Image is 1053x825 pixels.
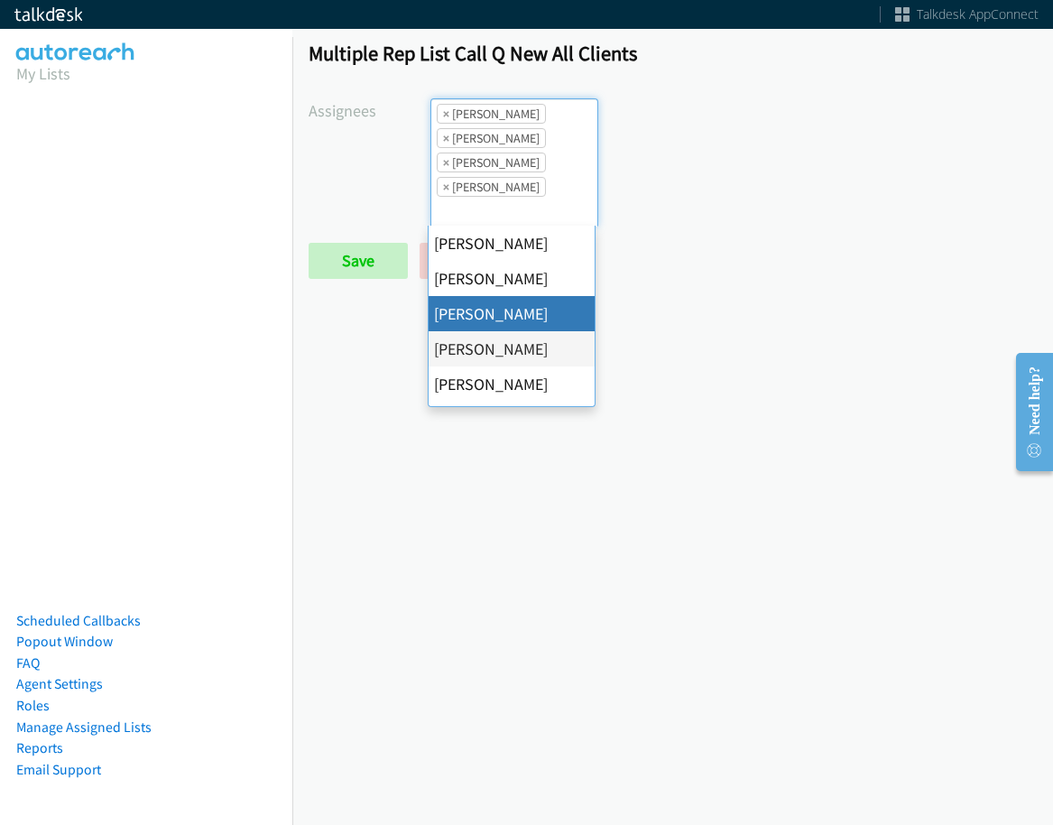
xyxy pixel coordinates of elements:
li: [PERSON_NAME] [429,366,595,402]
li: Tatiana Medina [437,153,546,172]
a: Roles [16,697,50,714]
a: FAQ [16,654,40,672]
li: [PERSON_NAME] [429,261,595,296]
li: [PERSON_NAME] [429,331,595,366]
li: Jordan Stehlik [437,128,546,148]
iframe: Resource Center [1001,340,1053,484]
span: × [443,178,449,196]
label: Assignees [309,98,430,123]
a: Popout Window [16,633,113,650]
input: Save [309,243,408,279]
span: × [443,153,449,171]
li: [PERSON_NAME] [429,296,595,331]
a: Agent Settings [16,675,103,692]
a: Back [420,243,520,279]
li: Trevonna Lancaster [437,177,546,197]
a: Reports [16,739,63,756]
li: Jasmin Martinez [437,104,546,124]
a: Manage Assigned Lists [16,718,152,736]
a: Talkdesk AppConnect [895,5,1039,23]
h1: Multiple Rep List Call Q New All Clients [309,41,1037,66]
span: × [443,105,449,123]
a: Scheduled Callbacks [16,612,141,629]
a: My Lists [16,63,70,84]
li: [PERSON_NAME] [429,226,595,261]
a: Email Support [16,761,101,778]
span: × [443,129,449,147]
li: [PERSON_NAME] [429,402,595,437]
